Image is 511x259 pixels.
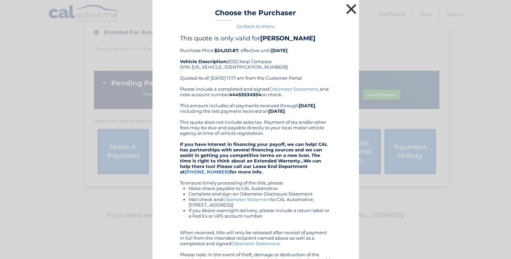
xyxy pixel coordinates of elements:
b: [DATE] [271,48,288,53]
a: Odometer Statement [269,86,318,92]
a: Go back to menu [236,23,275,29]
h3: Choose the Purchaser [215,9,296,21]
b: $24,021.87 [214,48,238,53]
b: [DATE] [268,108,285,114]
div: Purchase Price: , effective until 2022 Jeep Compass (VIN: [US_VEHICLE_IDENTIFICATION_NUMBER]) Quo... [180,34,331,86]
b: [PERSON_NAME] [260,34,316,42]
h4: This quote is only valid for [180,34,331,42]
li: Make check payable to CAL Automotive [189,186,331,191]
strong: If you have interest in financing your payoff, we can help! CAL has partnerships with several fin... [180,141,328,175]
li: Mail check and to CAL Automotive, [STREET_ADDRESS] [189,197,331,208]
li: Complete and sign an Odometer Disclosure Statement [189,191,331,197]
button: × [344,2,358,16]
a: [PHONE_NUMBER] [185,169,230,175]
a: Odometer Statement [223,197,271,202]
a: Odometer Statement [231,241,280,246]
b: [DATE] [299,103,315,108]
b: 44455534934 [229,92,261,97]
li: If you desire overnight delivery, please include a return label or a Fed Ex or UPS account number. [189,208,331,219]
strong: Vehicle Description: [180,59,227,64]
